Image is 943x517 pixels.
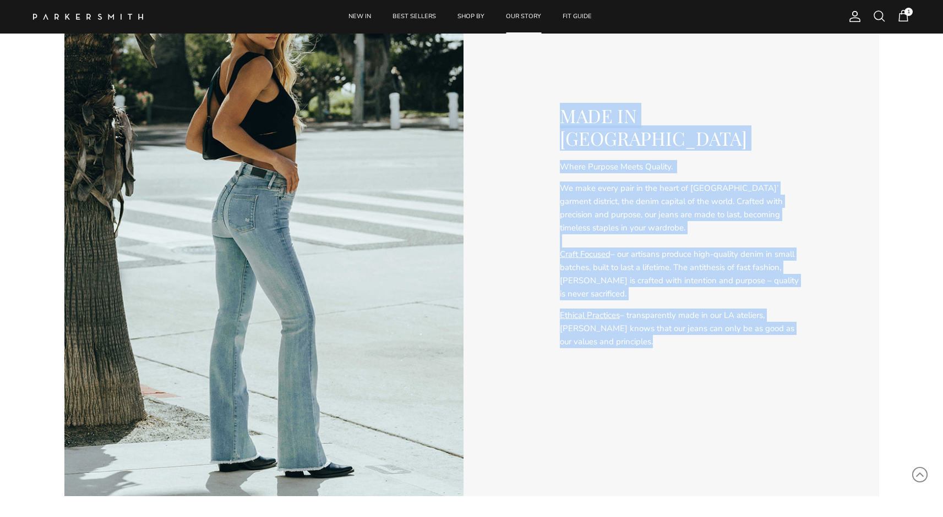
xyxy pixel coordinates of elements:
p: We make every pair in the heart of [GEOGRAPHIC_DATA]’ garment district, the denim capital of the ... [560,182,799,300]
span: Craft Focused [560,249,611,260]
span: Ethical Practices [560,310,620,321]
svg: Scroll to Top [912,466,928,483]
a: 1 [897,9,910,24]
img: Parker Smith [33,14,143,20]
h2: MADE IN [GEOGRAPHIC_DATA] [560,105,799,150]
p: – transparently made in our LA ateliers, [PERSON_NAME] knows that our jeans can only be as good a... [560,309,799,348]
span: 1 [904,8,913,16]
p: Where Purpose Meets Quality. [560,160,799,173]
a: Account [844,10,862,23]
